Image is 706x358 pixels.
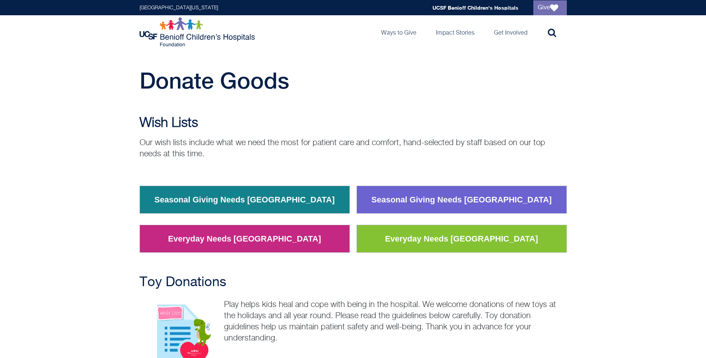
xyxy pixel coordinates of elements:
[430,15,480,49] a: Impact Stories
[375,15,422,49] a: Ways to Give
[140,275,567,290] h2: Toy Donations
[140,17,257,47] img: Logo for UCSF Benioff Children's Hospitals Foundation
[379,229,543,249] a: Everyday Needs [GEOGRAPHIC_DATA]
[533,0,567,15] a: Give
[162,229,326,249] a: Everyday Needs [GEOGRAPHIC_DATA]
[140,5,218,10] a: [GEOGRAPHIC_DATA][US_STATE]
[140,137,567,160] p: Our wish lists include what we need the most for patient care and comfort, hand-selected by staff...
[366,190,558,210] a: Seasonal Giving Needs [GEOGRAPHIC_DATA]
[432,4,518,11] a: UCSF Benioff Children's Hospitals
[140,299,567,344] p: Play helps kids heal and cope with being in the hospital. We welcome donations of new toys at the...
[149,190,341,210] a: Seasonal Giving Needs [GEOGRAPHIC_DATA]
[140,116,567,131] h2: Wish Lists
[140,67,289,93] span: Donate Goods
[488,15,533,49] a: Get Involved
